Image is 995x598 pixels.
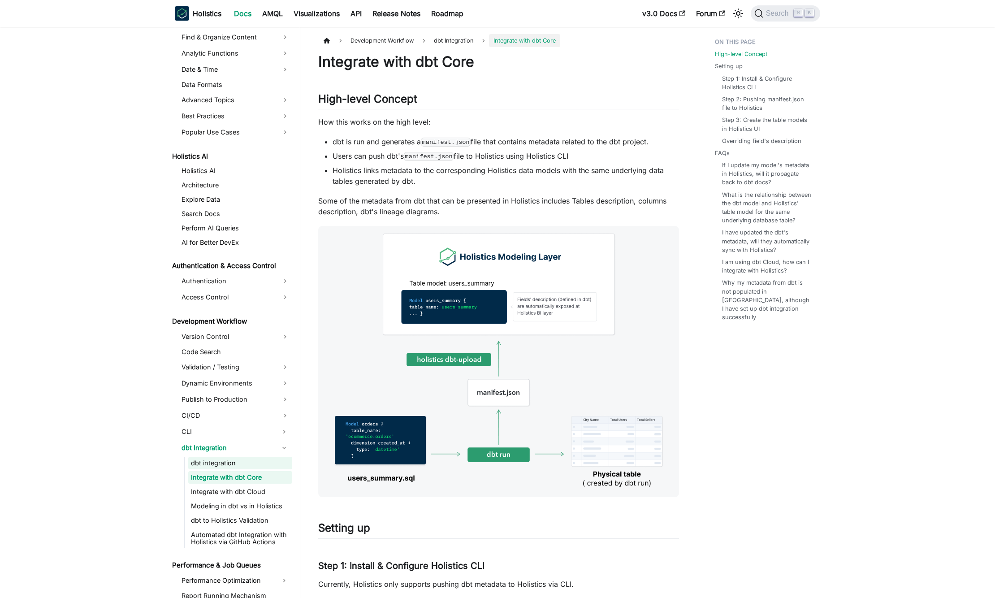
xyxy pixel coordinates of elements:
[288,6,345,21] a: Visualizations
[179,193,292,206] a: Explore Data
[188,500,292,512] a: Modeling in dbt vs in Holistics
[426,6,469,21] a: Roadmap
[794,9,803,17] kbd: ⌘
[188,514,292,527] a: dbt to Holistics Validation
[346,34,418,47] span: Development Workflow
[318,195,679,217] p: Some of the metadata from dbt that can be presented in Holistics includes Tables description, col...
[276,425,292,439] button: Expand sidebar category 'CLI'
[333,165,679,186] li: Holistics links metadata to the corresponding Holistics data models with the same underlying data...
[276,441,292,455] button: Collapse sidebar category 'dbt Integration'
[188,471,292,484] a: Integrate with dbt Core
[179,222,292,234] a: Perform AI Queries
[229,6,257,21] a: Docs
[722,116,811,133] a: Step 3: Create the table models in Holistics UI
[179,46,292,61] a: Analytic Functions
[179,573,276,588] a: Performance Optimization
[193,8,221,19] b: Holistics
[179,425,276,439] a: CLI
[179,208,292,220] a: Search Docs
[367,6,426,21] a: Release Notes
[722,258,811,275] a: I am using dbt Cloud, how can I integrate with Holistics?
[731,6,745,21] button: Switch between dark and light mode (currently light mode)
[179,441,276,455] a: dbt Integration
[722,74,811,91] a: Step 1: Install & Configure Holistics CLI
[179,376,292,390] a: Dynamic Environments
[179,290,292,304] a: Access Control
[318,226,679,497] img: dbt-high-level-mechanism
[715,62,743,70] a: Setting up
[318,53,679,71] h1: Integrate with dbt Core
[179,62,292,77] a: Date & Time
[179,109,292,123] a: Best Practices
[169,315,292,328] a: Development Workflow
[318,117,679,127] p: How this works on the high level:
[179,125,292,139] a: Popular Use Cases
[715,50,767,58] a: High-level Concept
[188,457,292,469] a: dbt integration
[179,408,292,423] a: CI/CD
[179,165,292,177] a: Holistics AI
[751,5,820,22] button: Search (Command+K)
[763,9,794,17] span: Search
[333,151,679,161] li: Users can push dbt's file to Holistics using Holistics CLI
[691,6,731,21] a: Forum
[805,9,814,17] kbd: K
[637,6,691,21] a: v3.0 Docs
[179,236,292,249] a: AI for Better DevEx
[434,37,474,44] span: dbt Integration
[421,138,471,147] code: manifest.json
[318,92,679,109] h2: High-level Concept
[333,136,679,147] li: dbt is run and generates a file that contains metadata related to the dbt project.
[169,559,292,572] a: Performance & Job Queues
[318,34,679,47] nav: Breadcrumbs
[276,573,292,588] button: Expand sidebar category 'Performance Optimization'
[188,485,292,498] a: Integrate with dbt Cloud
[722,137,801,145] a: Overriding field's description
[722,228,811,254] a: I have updated the dbt's metadata, will they automatically sync with Holistics?
[318,579,679,589] p: Currently, Holistics only supports pushing dbt metadata to Holistics via CLI.
[179,30,292,44] a: Find & Organize Content
[179,392,292,407] a: Publish to Production
[722,278,811,321] a: Why my metadata from dbt is not populated in [GEOGRAPHIC_DATA], although I have set up dbt integr...
[318,560,679,572] h3: Step 1: Install & Configure Holistics CLI
[166,27,300,598] nav: Docs sidebar
[175,6,189,21] img: Holistics
[715,149,730,157] a: FAQs
[722,191,811,225] a: What is the relationship between the dbt model and Holistics' table model for the same underlying...
[179,274,292,288] a: Authentication
[179,93,292,107] a: Advanced Topics
[175,6,221,21] a: HolisticsHolistics
[489,34,560,47] span: Integrate with dbt Core
[318,521,679,538] h2: Setting up
[179,346,292,358] a: Code Search
[179,329,292,344] a: Version Control
[429,34,478,47] a: dbt Integration
[188,529,292,548] a: Automated dbt Integration with Holistics via GitHub Actions
[257,6,288,21] a: AMQL
[345,6,367,21] a: API
[169,260,292,272] a: Authentication & Access Control
[318,34,335,47] a: Home page
[179,179,292,191] a: Architecture
[404,152,454,161] code: manifest.json
[722,161,811,187] a: If I update my model's metadata in Holistics, will it propagate back to dbt docs?
[179,78,292,91] a: Data Formats
[169,150,292,163] a: Holistics AI
[722,95,811,112] a: Step 2: Pushing manifest.json file to Holistics
[179,360,292,374] a: Validation / Testing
